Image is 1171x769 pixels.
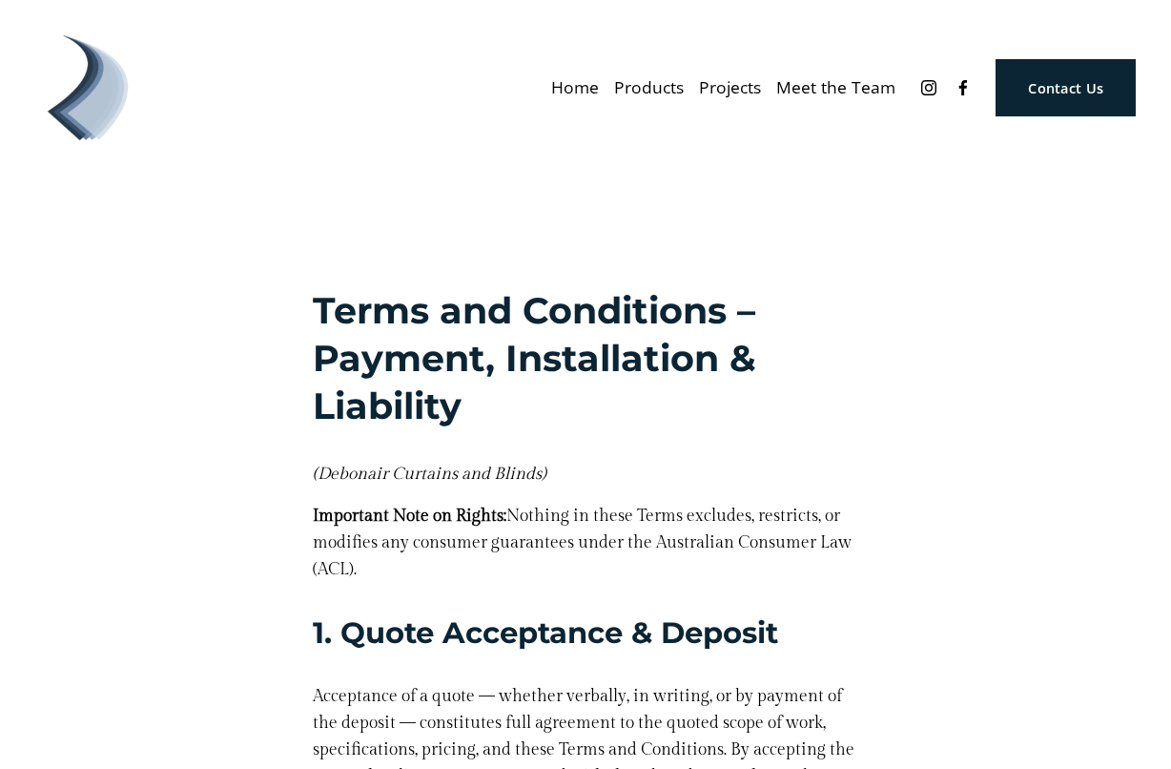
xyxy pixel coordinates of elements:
a: Projects [699,71,761,104]
span: Products [614,73,684,102]
strong: Important Note on Rights: [313,506,506,526]
img: Debonair | Curtains, Blinds, Shutters &amp; Awnings [35,35,140,140]
h1: Terms and Conditions – Payment, Installation & Liability [313,287,858,430]
a: Home [551,71,599,104]
a: folder dropdown [614,71,684,104]
a: Meet the Team [776,71,895,104]
a: Facebook [954,78,973,97]
a: Contact Us [996,59,1136,117]
h3: 1. Quote Acceptance & Deposit [313,613,858,653]
em: (Debonair Curtains and Blinds) [313,464,546,484]
p: Nothing in these Terms excludes, restricts, or modifies any consumer guarantees under the Austral... [313,503,858,583]
a: Instagram [919,78,938,97]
